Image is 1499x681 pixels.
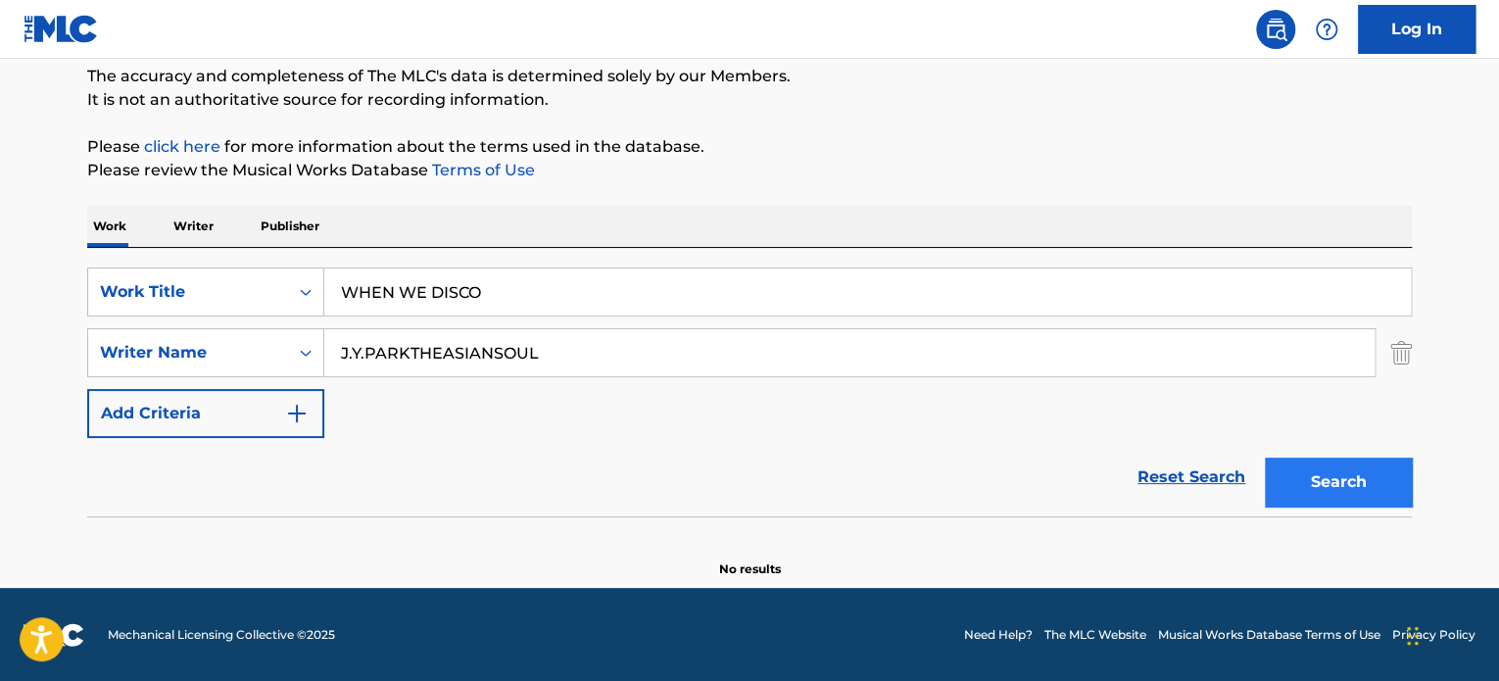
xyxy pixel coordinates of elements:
[1264,18,1287,41] img: search
[168,206,219,247] p: Writer
[1358,5,1475,54] a: Log In
[1256,10,1295,49] a: Public Search
[100,341,276,365] div: Writer Name
[87,389,324,438] button: Add Criteria
[100,280,276,304] div: Work Title
[87,159,1412,182] p: Please review the Musical Works Database
[87,65,1412,88] p: The accuracy and completeness of The MLC's data is determined solely by our Members.
[1407,607,1419,665] div: Drag
[24,15,99,43] img: MLC Logo
[1265,458,1412,507] button: Search
[1392,626,1475,644] a: Privacy Policy
[1401,587,1499,681] iframe: Chat Widget
[87,88,1412,112] p: It is not an authoritative source for recording information.
[144,137,220,156] a: click here
[1307,10,1346,49] div: Help
[285,402,309,425] img: 9d2ae6d4665cec9f34b9.svg
[255,206,325,247] p: Publisher
[719,537,781,578] p: No results
[24,623,84,647] img: logo
[1128,456,1255,499] a: Reset Search
[1390,328,1412,377] img: Delete Criterion
[1315,18,1338,41] img: help
[1158,626,1380,644] a: Musical Works Database Terms of Use
[964,626,1033,644] a: Need Help?
[1044,626,1146,644] a: The MLC Website
[87,268,1412,516] form: Search Form
[108,626,335,644] span: Mechanical Licensing Collective © 2025
[87,135,1412,159] p: Please for more information about the terms used in the database.
[87,206,132,247] p: Work
[428,161,535,179] a: Terms of Use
